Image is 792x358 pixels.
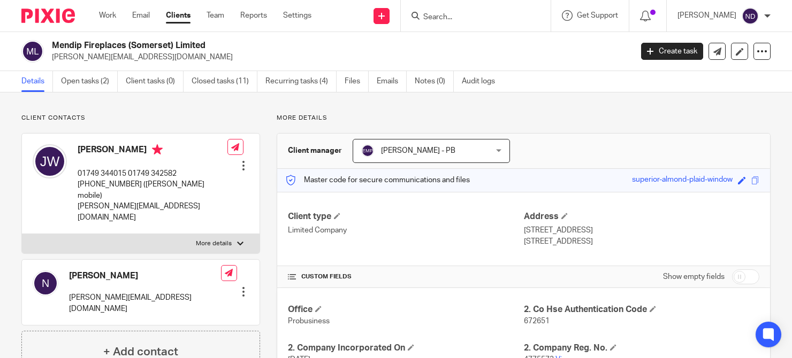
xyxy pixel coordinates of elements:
img: svg%3E [33,270,58,296]
a: Open tasks (2) [61,71,118,92]
label: Show empty fields [663,271,725,282]
h4: CUSTOM FIELDS [288,273,523,281]
p: Limited Company [288,225,523,236]
h4: Office [288,304,523,315]
h4: 2. Co Hse Authentication Code [524,304,759,315]
a: Files [345,71,369,92]
a: Create task [641,43,703,60]
img: Pixie [21,9,75,23]
p: [PERSON_NAME][EMAIL_ADDRESS][DOMAIN_NAME] [69,292,221,314]
h4: Address [524,211,759,222]
span: Get Support [577,12,618,19]
h4: [PERSON_NAME] [78,144,227,158]
a: Settings [283,10,311,21]
a: Email [132,10,150,21]
a: Work [99,10,116,21]
img: svg%3E [742,7,759,25]
p: 01749 344015 01749 342582 [PHONE_NUMBER] ([PERSON_NAME] mobile) [78,168,227,201]
span: Probusiness [288,317,330,325]
p: [STREET_ADDRESS] [524,225,759,236]
a: Reports [240,10,267,21]
span: 672651 [524,317,550,325]
img: svg%3E [361,144,374,157]
p: [PERSON_NAME][EMAIL_ADDRESS][DOMAIN_NAME] [78,201,227,223]
p: More details [277,114,771,122]
p: [PERSON_NAME] [677,10,736,21]
h4: 2. Company Incorporated On [288,343,523,354]
a: Clients [166,10,191,21]
i: Primary [152,144,163,155]
img: svg%3E [33,144,67,178]
input: Search [422,13,519,22]
h2: Mendip Fireplaces (Somerset) Limited [52,40,511,51]
a: Client tasks (0) [126,71,184,92]
p: Master code for secure communications and files [285,175,470,185]
a: Emails [377,71,407,92]
a: Details [21,71,53,92]
a: Notes (0) [415,71,454,92]
span: [PERSON_NAME] - PB [381,147,455,154]
a: Closed tasks (11) [192,71,257,92]
p: Client contacts [21,114,260,122]
p: [PERSON_NAME][EMAIL_ADDRESS][DOMAIN_NAME] [52,52,625,63]
h4: [PERSON_NAME] [69,270,221,282]
h4: Client type [288,211,523,222]
h4: 2. Company Reg. No. [524,343,759,354]
img: svg%3E [21,40,44,63]
p: More details [196,239,232,248]
a: Recurring tasks (4) [265,71,337,92]
div: superior-almond-plaid-window [632,174,733,186]
a: Team [207,10,224,21]
h3: Client manager [288,145,342,156]
a: Audit logs [462,71,503,92]
p: [STREET_ADDRESS] [524,236,759,247]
